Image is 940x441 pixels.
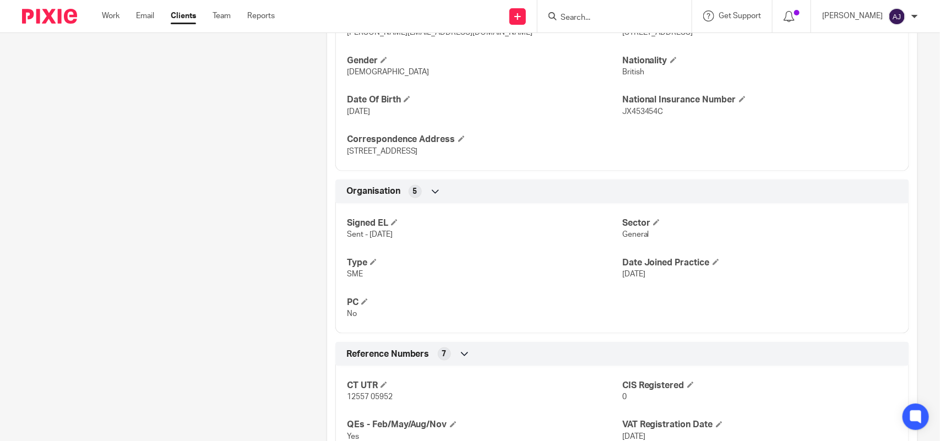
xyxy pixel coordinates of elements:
[622,433,645,441] span: [DATE]
[622,55,898,67] h4: Nationality
[347,231,393,238] span: Sent - [DATE]
[347,270,363,278] span: SME
[347,310,357,318] span: No
[622,380,898,391] h4: CIS Registered
[347,55,622,67] h4: Gender
[136,10,154,21] a: Email
[346,349,430,360] span: Reference Numbers
[442,349,447,360] span: 7
[347,134,622,145] h4: Correspondence Address
[622,257,898,269] h4: Date Joined Practice
[171,10,196,21] a: Clients
[888,8,906,25] img: svg%3E
[622,94,898,106] h4: National Insurance Number
[559,13,659,23] input: Search
[413,186,417,197] span: 5
[347,94,622,106] h4: Date Of Birth
[247,10,275,21] a: Reports
[213,10,231,21] a: Team
[622,217,898,229] h4: Sector
[347,68,430,76] span: [DEMOGRAPHIC_DATA]
[22,9,77,24] img: Pixie
[622,270,645,278] span: [DATE]
[622,420,898,431] h4: VAT Registration Date
[347,148,418,155] span: [STREET_ADDRESS]
[347,257,622,269] h4: Type
[346,186,400,197] span: Organisation
[102,10,119,21] a: Work
[347,394,393,401] span: 12557 05952
[347,380,622,391] h4: CT UTR
[822,10,883,21] p: [PERSON_NAME]
[622,68,644,76] span: British
[347,217,622,229] h4: Signed EL
[347,297,622,308] h4: PC
[719,12,761,20] span: Get Support
[622,231,649,238] span: General
[347,420,622,431] h4: QEs - Feb/May/Aug/Nov
[347,433,359,441] span: Yes
[622,394,627,401] span: 0
[622,108,664,116] span: JX453454C
[347,108,370,116] span: [DATE]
